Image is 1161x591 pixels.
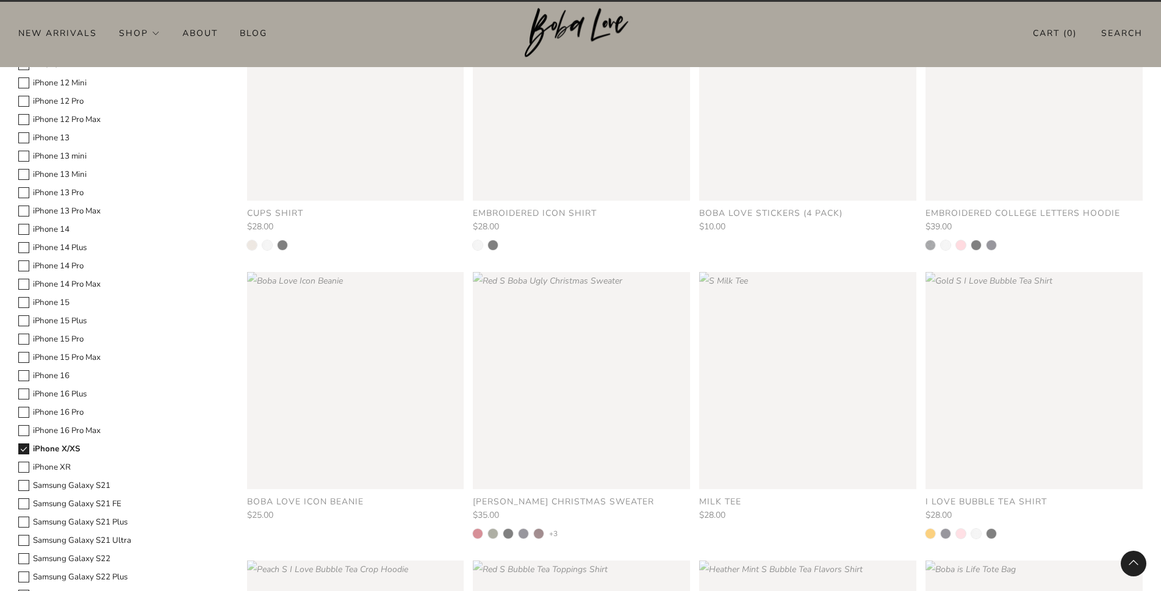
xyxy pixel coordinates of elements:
label: iPhone 14 Pro [18,259,229,273]
label: iPhone X/XS [18,442,229,456]
label: iPhone 13 Mini [18,168,229,182]
a: Boba Love [525,8,636,59]
label: iPhone 13 Pro Max [18,204,229,218]
label: iPhone 15 Pro Max [18,351,229,365]
label: Samsung Galaxy S21 Plus [18,515,229,529]
label: iPhone 13 mini [18,149,229,163]
label: iPhone 13 [18,131,229,145]
label: Samsung Galaxy S21 [18,479,229,493]
label: Samsung Galaxy S21 FE [18,497,229,511]
label: iPhone 12 Mini [18,76,229,90]
a: Search [1101,23,1143,43]
a: Cart [1033,23,1077,43]
label: iPhone XR [18,460,229,475]
label: iPhone 15 [18,296,229,310]
label: Samsung Galaxy S22 [18,552,229,566]
label: iPhone 15 Pro [18,332,229,346]
label: iPhone 16 [18,369,229,383]
a: New Arrivals [18,23,97,43]
items-count: 0 [1067,27,1073,39]
label: iPhone 16 Pro Max [18,424,229,438]
label: iPhone 14 Pro Max [18,278,229,292]
label: Samsung Galaxy S21 Ultra [18,534,229,548]
label: iPhone 14 [18,223,229,237]
label: iPhone 16 Pro [18,406,229,420]
label: iPhone 12 Pro Max [18,113,229,127]
label: iPhone 12 Pro [18,95,229,109]
a: Shop [119,23,160,43]
a: About [182,23,218,43]
back-to-top-button: Back to top [1121,551,1146,576]
label: iPhone 15 Plus [18,314,229,328]
label: Samsung Galaxy S22 Plus [18,570,229,584]
label: iPhone 13 Pro [18,186,229,200]
label: iPhone 16 Plus [18,387,229,401]
a: Blog [240,23,267,43]
img: Boba Love [525,8,636,58]
label: iPhone 14 Plus [18,241,229,255]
